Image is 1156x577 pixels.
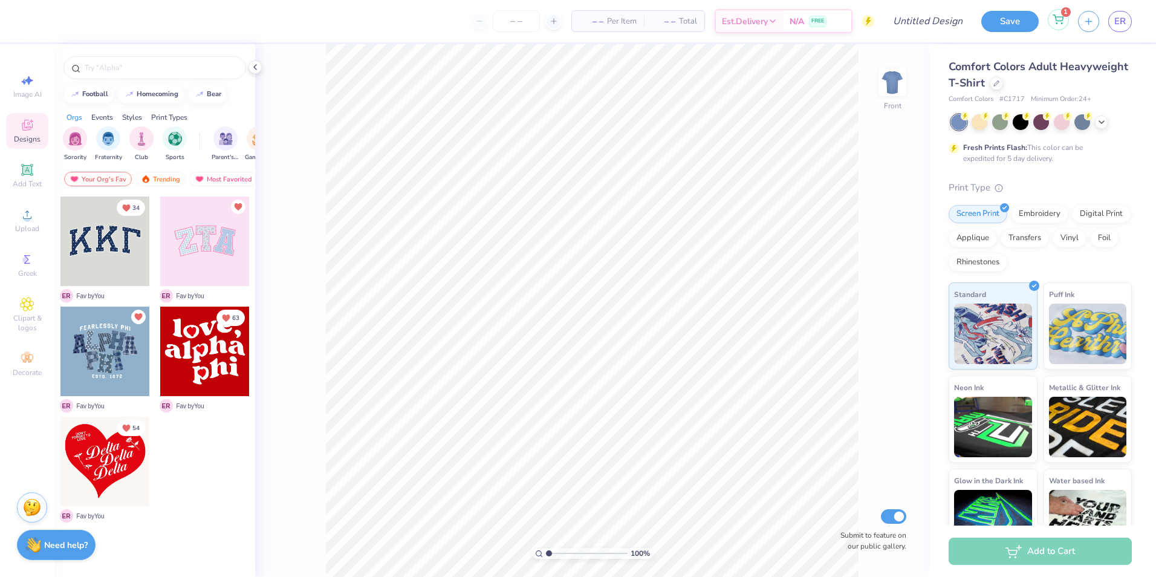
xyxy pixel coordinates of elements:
[1108,11,1132,32] a: ER
[631,548,650,559] span: 100 %
[60,509,73,523] span: E R
[135,172,186,186] div: Trending
[63,85,114,103] button: football
[219,132,233,146] img: Parent's Weekend Image
[999,94,1025,105] span: # C1717
[160,399,173,412] span: E R
[117,420,145,436] button: Unlike
[83,62,238,74] input: Try "Alpha"
[64,172,132,186] div: Your Org's Fav
[1114,15,1126,28] span: ER
[77,512,105,521] span: Fav by You
[102,132,115,146] img: Fraternity Image
[195,175,204,183] img: most_fav.gif
[954,304,1032,364] img: Standard
[13,90,42,99] span: Image AI
[168,132,182,146] img: Sports Image
[131,310,146,324] button: Unlike
[132,425,140,431] span: 54
[245,126,273,162] div: filter for Game Day
[212,153,239,162] span: Parent's Weekend
[963,142,1112,164] div: This color can be expedited for 5 day delivery.
[651,15,675,28] span: – –
[231,200,245,214] button: Unlike
[95,126,122,162] div: filter for Fraternity
[954,490,1032,550] img: Glow in the Dark Ink
[44,540,88,551] strong: Need help?
[1001,229,1049,247] div: Transfers
[135,132,148,146] img: Club Image
[77,292,105,301] span: Fav by You
[1090,229,1119,247] div: Foil
[13,179,42,189] span: Add Text
[137,91,178,97] div: homecoming
[18,269,37,278] span: Greek
[1031,94,1091,105] span: Minimum Order: 24 +
[722,15,768,28] span: Est. Delivery
[883,9,972,33] input: Untitled Design
[949,205,1007,223] div: Screen Print
[1072,205,1131,223] div: Digital Print
[6,313,48,333] span: Clipart & logos
[1061,7,1071,17] span: 1
[188,85,227,103] button: bear
[13,368,42,377] span: Decorate
[1049,381,1120,394] span: Metallic & Glitter Ink
[834,530,906,552] label: Submit to feature on our public gallery.
[160,289,173,302] span: E R
[954,381,984,394] span: Neon Ink
[1053,229,1086,247] div: Vinyl
[15,224,39,233] span: Upload
[207,91,221,97] div: bear
[60,289,73,302] span: E R
[67,112,82,123] div: Orgs
[122,112,142,123] div: Styles
[166,153,184,162] span: Sports
[95,153,122,162] span: Fraternity
[14,134,41,144] span: Designs
[1049,397,1127,457] img: Metallic & Glitter Ink
[163,126,187,162] button: filter button
[151,112,187,123] div: Print Types
[129,126,154,162] button: filter button
[790,15,804,28] span: N/A
[70,91,80,98] img: trend_line.gif
[177,402,204,411] span: Fav by You
[64,153,86,162] span: Sorority
[77,402,105,411] span: Fav by You
[884,100,901,111] div: Front
[811,17,824,25] span: FREE
[60,399,73,412] span: E R
[232,315,239,321] span: 63
[189,172,258,186] div: Most Favorited
[70,175,79,183] img: most_fav.gif
[493,10,540,32] input: – –
[245,153,273,162] span: Game Day
[1049,288,1074,301] span: Puff Ink
[118,85,184,103] button: homecoming
[117,200,145,216] button: Unlike
[949,229,997,247] div: Applique
[949,253,1007,272] div: Rhinestones
[1049,304,1127,364] img: Puff Ink
[954,397,1032,457] img: Neon Ink
[195,91,204,98] img: trend_line.gif
[163,126,187,162] div: filter for Sports
[880,70,904,94] img: Front
[68,132,82,146] img: Sorority Image
[949,94,993,105] span: Comfort Colors
[954,288,986,301] span: Standard
[135,153,148,162] span: Club
[607,15,637,28] span: Per Item
[949,181,1132,195] div: Print Type
[216,310,245,326] button: Unlike
[1011,205,1068,223] div: Embroidery
[132,205,140,211] span: 34
[177,292,204,301] span: Fav by You
[63,126,87,162] button: filter button
[82,91,108,97] div: football
[141,175,151,183] img: trending.gif
[245,126,273,162] button: filter button
[1049,474,1105,487] span: Water based Ink
[679,15,697,28] span: Total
